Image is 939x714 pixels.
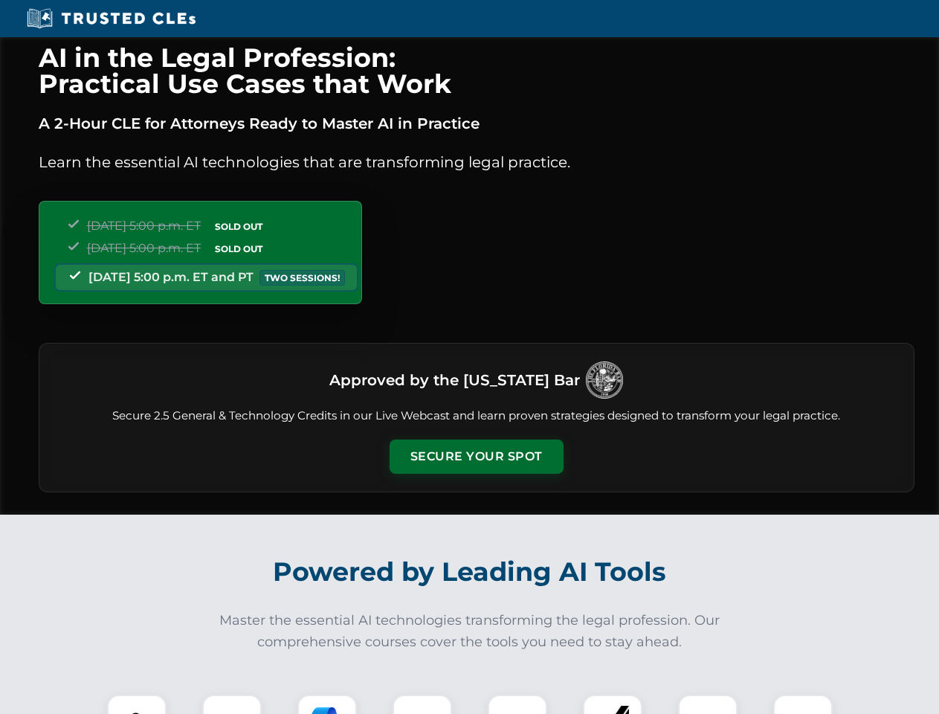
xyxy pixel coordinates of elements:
span: [DATE] 5:00 p.m. ET [87,241,201,255]
img: Trusted CLEs [22,7,200,30]
span: [DATE] 5:00 p.m. ET [87,219,201,233]
p: Secure 2.5 General & Technology Credits in our Live Webcast and learn proven strategies designed ... [57,408,896,425]
p: A 2-Hour CLE for Attorneys Ready to Master AI in Practice [39,112,914,135]
p: Master the essential AI technologies transforming the legal profession. Our comprehensive courses... [210,610,730,653]
span: SOLD OUT [210,219,268,234]
img: Logo [586,361,623,399]
button: Secure Your Spot [390,440,564,474]
h2: Powered by Leading AI Tools [58,546,882,598]
span: SOLD OUT [210,241,268,257]
h3: Approved by the [US_STATE] Bar [329,367,580,393]
p: Learn the essential AI technologies that are transforming legal practice. [39,150,914,174]
h1: AI in the Legal Profession: Practical Use Cases that Work [39,45,914,97]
